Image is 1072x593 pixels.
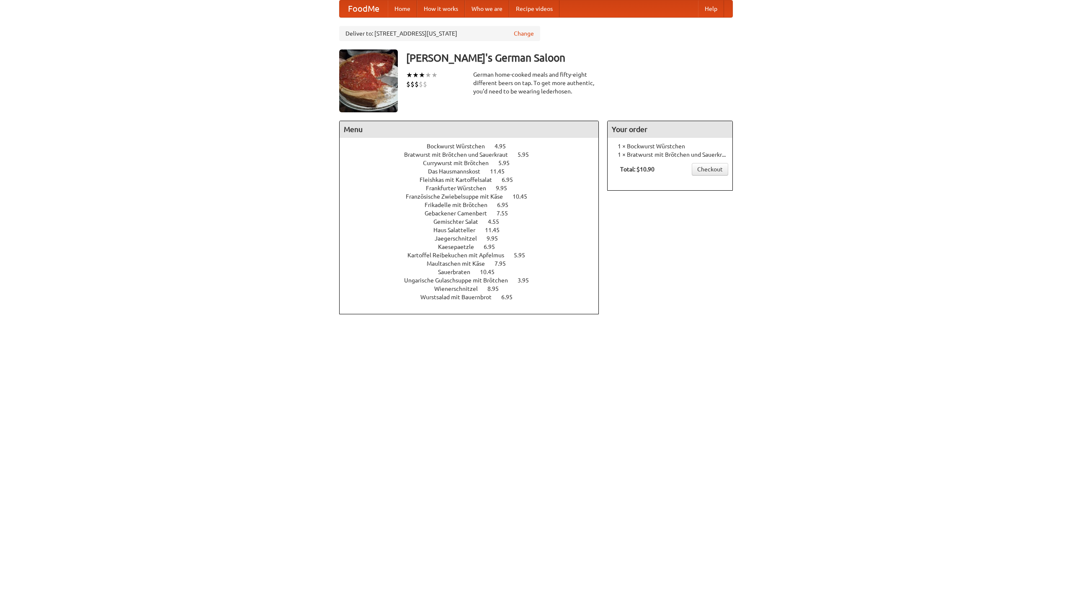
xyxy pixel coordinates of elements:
a: Frikadelle mit Brötchen 6.95 [425,202,524,208]
a: Kaesepaetzle 6.95 [438,243,510,250]
li: $ [415,80,419,89]
li: ★ [406,70,412,80]
span: Bockwurst Würstchen [427,143,493,150]
img: angular.jpg [339,49,398,112]
a: Gemischter Salat 4.55 [433,218,515,225]
span: 5.95 [498,160,518,166]
span: Kartoffel Reibekuchen mit Apfelmus [407,252,513,259]
li: ★ [431,70,438,80]
span: 11.45 [490,168,513,175]
span: Haus Salatteller [433,227,484,233]
a: Jaegerschnitzel 9.95 [435,235,513,242]
span: Französische Zwiebelsuppe mit Käse [406,193,511,200]
a: Frankfurter Würstchen 9.95 [426,185,523,192]
span: 6.95 [484,243,503,250]
span: 5.95 [518,151,537,158]
span: 4.55 [488,218,508,225]
span: 9.95 [487,235,506,242]
span: 5.95 [514,252,533,259]
a: Wurstsalad mit Bauernbrot 6.95 [420,294,528,300]
a: Bockwurst Würstchen 4.95 [427,143,521,150]
div: German home-cooked meals and fifty-eight different beers on tap. To get more authentic, you'd nee... [473,70,599,96]
a: Kartoffel Reibekuchen mit Apfelmus 5.95 [407,252,541,259]
a: Help [698,0,724,17]
a: Fleishkas mit Kartoffelsalat 6.95 [420,176,528,183]
span: 10.45 [513,193,536,200]
span: 7.95 [495,260,514,267]
li: 1 × Bratwurst mit Brötchen und Sauerkraut [612,150,728,159]
span: 8.95 [487,285,507,292]
li: $ [419,80,423,89]
li: ★ [425,70,431,80]
span: 3.95 [518,277,537,284]
a: Recipe videos [509,0,559,17]
a: FoodMe [340,0,388,17]
span: Currywurst mit Brötchen [423,160,497,166]
span: 4.95 [495,143,514,150]
span: Wurstsalad mit Bauernbrot [420,294,500,300]
a: Wienerschnitzel 8.95 [434,285,514,292]
span: Bratwurst mit Brötchen und Sauerkraut [404,151,516,158]
h4: Menu [340,121,598,138]
span: Das Hausmannskost [428,168,489,175]
a: Ungarische Gulaschsuppe mit Brötchen 3.95 [404,277,544,284]
span: Sauerbraten [438,269,479,275]
h4: Your order [608,121,732,138]
li: $ [406,80,410,89]
a: How it works [417,0,465,17]
span: 7.55 [497,210,516,217]
a: Haus Salatteller 11.45 [433,227,515,233]
span: Gemischter Salat [433,218,487,225]
a: Bratwurst mit Brötchen und Sauerkraut 5.95 [404,151,544,158]
span: Frankfurter Würstchen [426,185,495,192]
a: Maultaschen mit Käse 7.95 [427,260,521,267]
span: 6.95 [497,202,517,208]
li: 1 × Bockwurst Würstchen [612,142,728,150]
b: Total: $10.90 [620,166,655,173]
li: $ [423,80,427,89]
a: Gebackener Camenbert 7.55 [425,210,523,217]
a: Französische Zwiebelsuppe mit Käse 10.45 [406,193,543,200]
span: 11.45 [485,227,508,233]
div: Deliver to: [STREET_ADDRESS][US_STATE] [339,26,540,41]
span: Maultaschen mit Käse [427,260,493,267]
a: Das Hausmannskost 11.45 [428,168,520,175]
span: Jaegerschnitzel [435,235,485,242]
a: Currywurst mit Brötchen 5.95 [423,160,525,166]
span: Gebackener Camenbert [425,210,495,217]
a: Home [388,0,417,17]
li: $ [410,80,415,89]
li: ★ [412,70,419,80]
span: 9.95 [496,185,515,192]
span: Ungarische Gulaschsuppe mit Brötchen [404,277,516,284]
a: Change [514,29,534,38]
a: Checkout [692,163,728,176]
span: Frikadelle mit Brötchen [425,202,496,208]
span: 6.95 [501,294,521,300]
li: ★ [419,70,425,80]
h3: [PERSON_NAME]'s German Saloon [406,49,733,66]
span: 6.95 [502,176,521,183]
a: Who we are [465,0,509,17]
span: Wienerschnitzel [434,285,486,292]
span: Kaesepaetzle [438,243,482,250]
a: Sauerbraten 10.45 [438,269,510,275]
span: Fleishkas mit Kartoffelsalat [420,176,500,183]
span: 10.45 [480,269,503,275]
